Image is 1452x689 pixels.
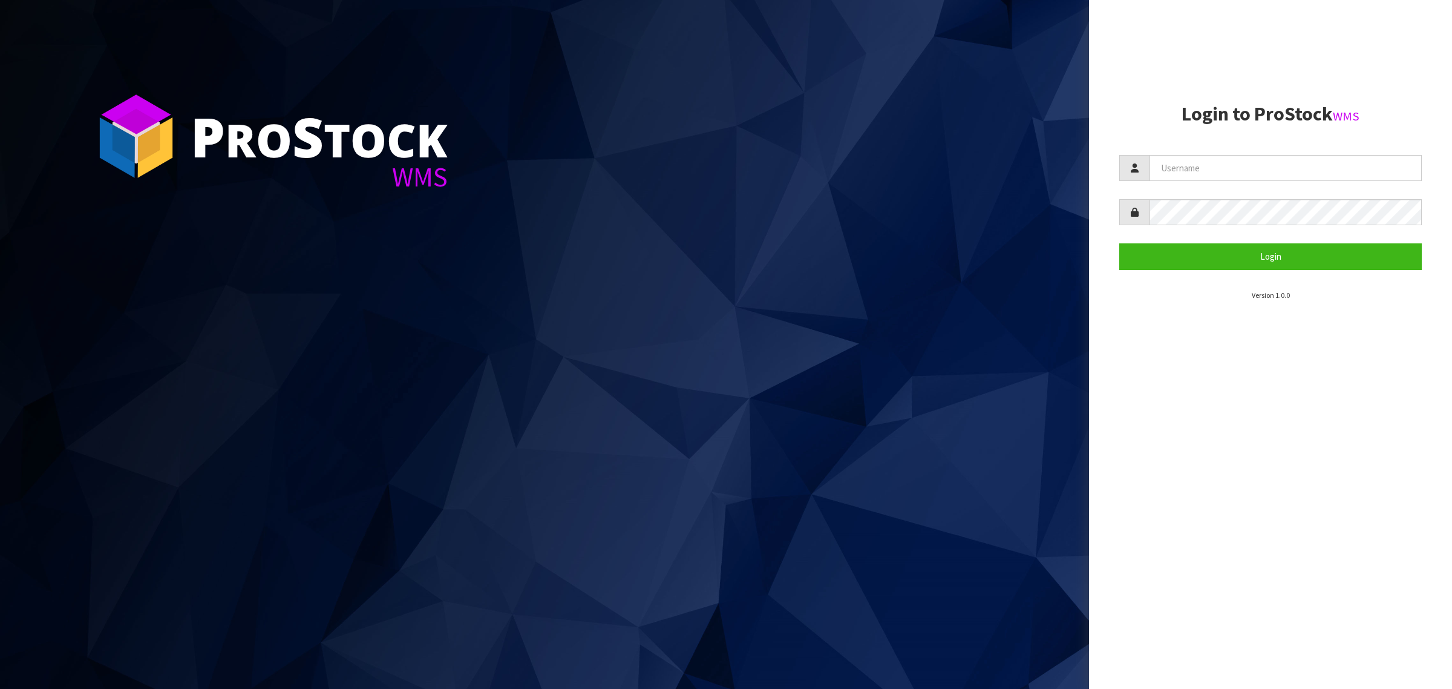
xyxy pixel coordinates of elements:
span: S [292,99,324,173]
input: Username [1149,155,1422,181]
span: P [191,99,225,173]
h2: Login to ProStock [1119,104,1422,125]
div: WMS [191,163,448,191]
img: ProStock Cube [91,91,181,182]
button: Login [1119,243,1422,269]
div: ro tock [191,109,448,163]
small: WMS [1333,108,1359,124]
small: Version 1.0.0 [1252,291,1290,300]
